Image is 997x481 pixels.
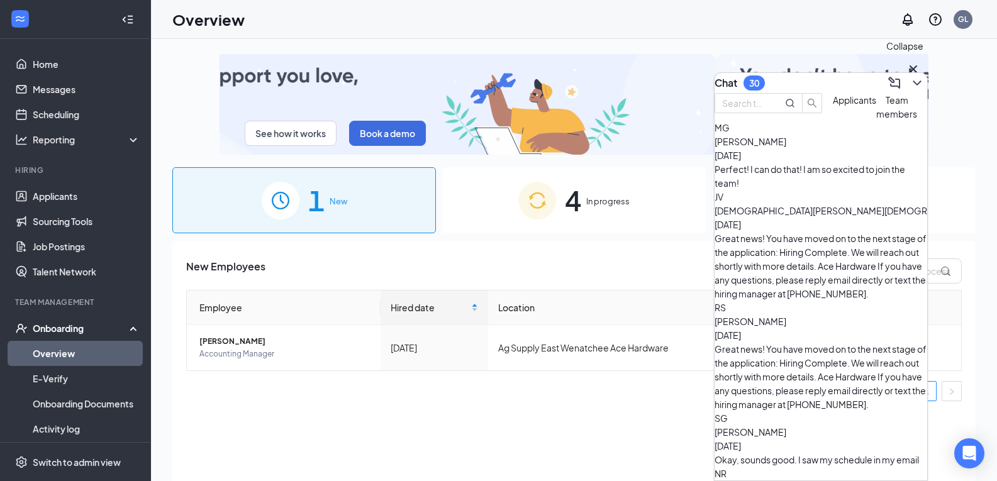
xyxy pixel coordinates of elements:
[33,322,130,334] div: Onboarding
[715,121,927,135] div: MG
[906,62,921,77] svg: Cross
[33,184,140,209] a: Applicants
[802,93,822,113] button: search
[15,456,28,468] svg: Settings
[330,195,347,207] span: New
[121,13,134,26] svg: Collapse
[186,258,265,284] span: New Employees
[220,54,928,155] img: payroll-small.gif
[33,391,140,416] a: Onboarding Documents
[14,13,26,25] svg: WorkstreamLogo
[33,102,140,127] a: Scheduling
[33,341,140,366] a: Overview
[715,342,927,411] div: Great news! You have moved on to the next stage of the application: Hiring Complete. We will reac...
[715,411,927,425] div: SG
[715,76,737,90] h3: Chat
[715,453,927,467] div: Okay, sounds good. I saw my schedule in my email
[715,136,786,147] span: [PERSON_NAME]
[15,322,28,334] svg: UserCheck
[833,94,876,106] span: Applicants
[715,150,741,161] span: [DATE]
[308,179,325,222] span: 1
[948,388,955,395] span: right
[954,438,984,468] div: Open Intercom Messenger
[391,301,469,314] span: Hired date
[715,316,786,327] span: [PERSON_NAME]
[187,290,381,325] th: Employee
[886,39,923,53] div: Collapse
[33,416,140,441] a: Activity log
[15,165,138,175] div: Hiring
[715,467,927,480] div: NR
[803,98,822,108] span: search
[33,234,140,259] a: Job Postings
[172,9,245,30] h1: Overview
[900,12,915,27] svg: Notifications
[715,301,927,314] div: RS
[488,290,767,325] th: Location
[715,190,927,204] div: JV
[15,133,28,146] svg: Analysis
[942,381,962,401] button: right
[715,205,983,216] span: [DEMOGRAPHIC_DATA][PERSON_NAME][DEMOGRAPHIC_DATA]
[349,121,426,146] button: Book a demo
[33,77,140,102] a: Messages
[715,426,786,438] span: [PERSON_NAME]
[391,341,478,355] div: [DATE]
[199,348,370,360] span: Accounting Manager
[33,259,140,284] a: Talent Network
[15,297,138,307] div: Team Management
[876,94,917,119] span: Team members
[715,219,741,230] span: [DATE]
[33,456,121,468] div: Switch to admin view
[887,75,902,91] svg: ComposeMessage
[245,121,337,146] button: See how it works
[910,75,925,91] svg: ChevronDown
[33,366,140,391] a: E-Verify
[928,12,943,27] svg: QuestionInfo
[884,73,905,93] button: ComposeMessage
[942,381,962,401] li: Next Page
[715,162,927,190] div: Perfect! I can do that! I am so excited to join the team!
[715,329,741,341] span: [DATE]
[33,209,140,234] a: Sourcing Tools
[715,231,927,301] div: Great news! You have moved on to the next stage of the application: Hiring Complete. We will reac...
[565,179,581,222] span: 4
[33,133,141,146] div: Reporting
[586,195,630,207] span: In progress
[715,440,741,451] span: [DATE]
[749,78,759,89] div: 30
[199,335,370,348] span: [PERSON_NAME]
[33,52,140,77] a: Home
[722,96,767,110] input: Search team member
[488,325,767,370] td: Ag Supply East Wenatchee Ace Hardware
[958,14,968,25] div: GL
[907,73,927,93] button: ChevronDown
[785,98,795,108] svg: MagnifyingGlass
